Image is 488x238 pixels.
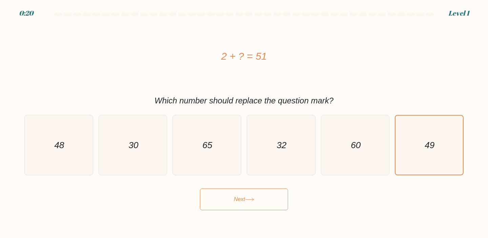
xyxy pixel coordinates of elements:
text: 60 [351,140,361,150]
text: 48 [54,140,64,150]
button: Next [200,189,288,210]
text: 32 [277,140,287,150]
text: 30 [128,140,139,150]
div: Which number should replace the question mark? [28,95,460,107]
div: Level 1 [448,8,469,18]
div: 0:20 [19,8,33,18]
div: 2 + ? = 51 [24,48,464,64]
text: 65 [203,140,213,150]
text: 49 [425,140,435,150]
